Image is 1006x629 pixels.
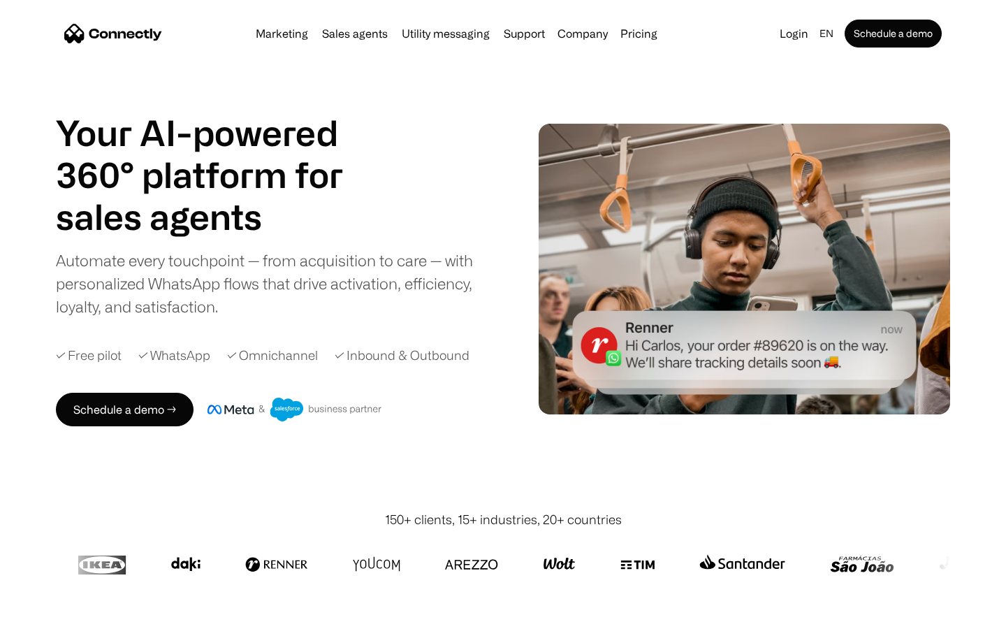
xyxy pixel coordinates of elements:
[250,28,314,39] a: Marketing
[316,28,393,39] a: Sales agents
[14,603,84,624] aside: Language selected: English
[56,196,377,238] h1: sales agents
[56,249,496,318] div: Automate every touchpoint — from acquisition to care — with personalized WhatsApp flows that driv...
[56,112,377,196] h1: Your AI-powered 360° platform for
[207,398,382,421] img: Meta and Salesforce business partner badge.
[138,346,210,365] div: ✓ WhatsApp
[28,605,84,624] ul: Language list
[56,393,194,426] a: Schedule a demo →
[385,510,622,529] div: 150+ clients, 15+ industries, 20+ countries
[774,24,814,43] a: Login
[615,28,663,39] a: Pricing
[335,346,469,365] div: ✓ Inbound & Outbound
[56,346,122,365] div: ✓ Free pilot
[557,24,608,43] div: Company
[498,28,551,39] a: Support
[819,24,833,43] div: en
[227,346,318,365] div: ✓ Omnichannel
[396,28,495,39] a: Utility messaging
[845,20,942,48] a: Schedule a demo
